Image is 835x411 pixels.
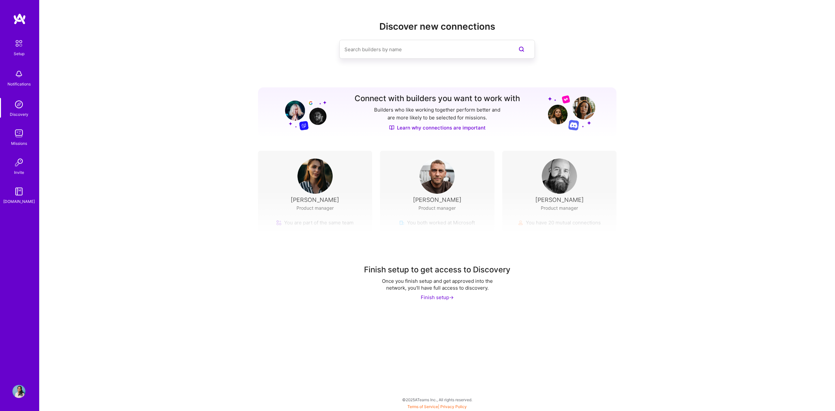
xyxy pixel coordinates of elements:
[407,404,438,409] a: Terms of Service
[355,94,520,103] h3: Connect with builders you want to work with
[12,385,25,398] img: User Avatar
[12,98,25,111] img: discovery
[548,95,595,130] img: Grow your network
[14,50,24,57] div: Setup
[39,391,835,408] div: © 2025 ATeams Inc., All rights reserved.
[407,404,467,409] span: |
[389,125,394,130] img: Discover
[297,159,333,194] img: User Avatar
[12,127,25,140] img: teamwork
[14,169,24,176] div: Invite
[421,294,454,301] div: Finish setup ->
[364,265,510,275] div: Finish setup to get access to Discovery
[12,156,25,169] img: Invite
[11,385,27,398] a: User Avatar
[419,159,455,194] img: User Avatar
[12,185,25,198] img: guide book
[12,37,26,50] img: setup
[344,41,504,58] input: Search builders by name
[279,95,326,130] img: Grow your network
[518,45,525,53] i: icon SearchPurple
[542,159,577,194] img: User Avatar
[372,278,503,291] div: Once you finish setup and get approved into the network, you'll have full access to discovery.
[389,124,486,131] a: Learn why connections are important
[3,198,35,205] div: [DOMAIN_NAME]
[11,140,27,147] div: Missions
[8,81,31,87] div: Notifications
[13,13,26,25] img: logo
[12,68,25,81] img: bell
[258,21,617,32] h2: Discover new connections
[10,111,28,118] div: Discovery
[440,404,467,409] a: Privacy Policy
[373,106,502,122] p: Builders who like working together perform better and are more likely to be selected for missions.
